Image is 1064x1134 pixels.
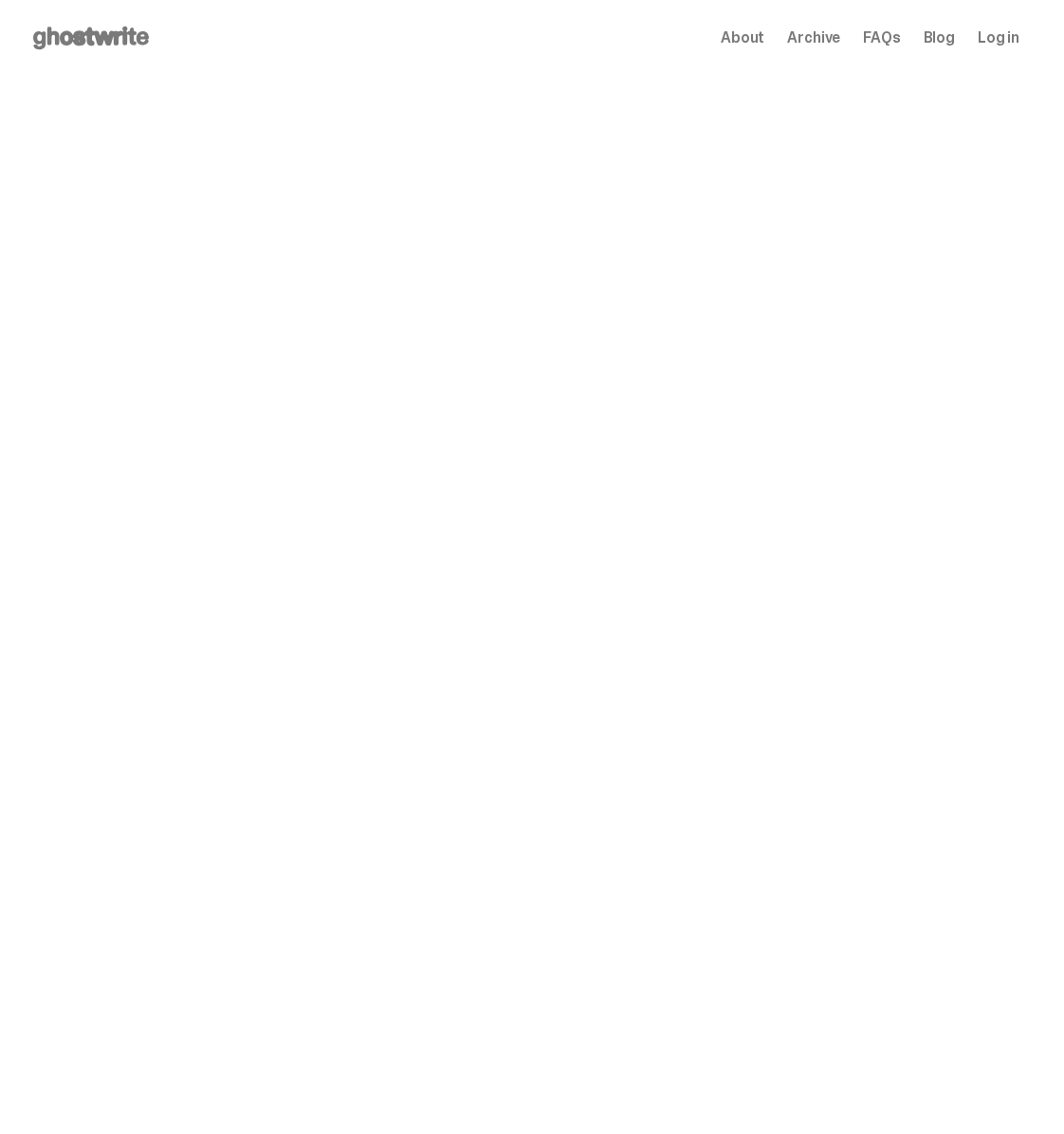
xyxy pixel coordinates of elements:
a: FAQs [863,30,900,46]
a: Blog [924,30,955,46]
a: Log in [978,30,1019,46]
a: About [721,30,764,46]
a: Archive [787,30,840,46]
